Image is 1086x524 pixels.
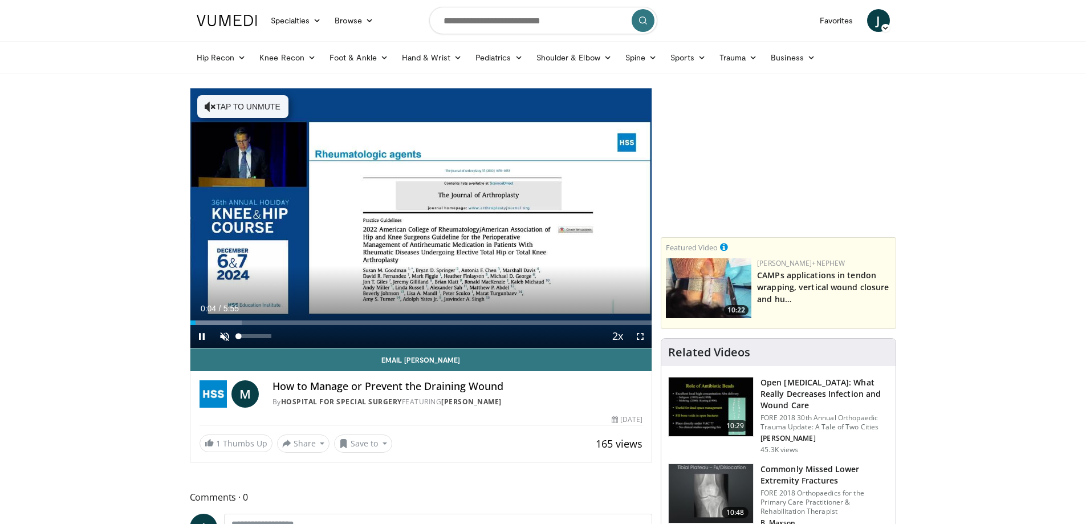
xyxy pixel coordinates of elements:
button: Unmute [213,325,236,348]
div: [DATE] [612,415,642,425]
button: Save to [334,434,392,453]
button: Share [277,434,330,453]
span: 1 [216,438,221,449]
div: By FEATURING [272,397,643,407]
a: 10:29 Open [MEDICAL_DATA]: What Really Decreases Infection and Wound Care FORE 2018 30th Annual O... [668,377,889,454]
span: / [219,304,221,313]
iframe: Advertisement [693,88,864,230]
h3: Open [MEDICAL_DATA]: What Really Decreases Infection and Wound Care [760,377,889,411]
a: 10:22 [666,258,751,318]
a: Email [PERSON_NAME] [190,348,652,371]
a: Knee Recon [253,46,323,69]
p: [PERSON_NAME] [760,434,889,443]
span: 165 views [596,437,642,450]
a: Sports [664,46,713,69]
span: 10:48 [722,507,749,518]
span: 0:04 [201,304,216,313]
a: Favorites [813,9,860,32]
div: Progress Bar [190,320,652,325]
a: M [231,380,259,408]
button: Fullscreen [629,325,652,348]
img: ded7be61-cdd8-40fc-98a3-de551fea390e.150x105_q85_crop-smart_upscale.jpg [669,377,753,437]
a: Spine [619,46,664,69]
a: Pediatrics [469,46,530,69]
img: Hospital for Special Surgery [200,380,227,408]
input: Search topics, interventions [429,7,657,34]
span: 10:29 [722,420,749,432]
a: Hand & Wrist [395,46,469,69]
img: 4aa379b6-386c-4fb5-93ee-de5617843a87.150x105_q85_crop-smart_upscale.jpg [669,464,753,523]
a: Hip Recon [190,46,253,69]
a: Foot & Ankle [323,46,395,69]
a: Trauma [713,46,764,69]
h4: How to Manage or Prevent the Draining Wound [272,380,643,393]
a: CAMPs applications in tendon wrapping, vertical wound closure and hu… [757,270,889,304]
video-js: Video Player [190,88,652,348]
a: Specialties [264,9,328,32]
div: Volume Level [239,334,271,338]
a: 1 Thumbs Up [200,434,272,452]
p: FORE 2018 Orthopaedics for the Primary Care Practitioner & Rehabilitation Therapist [760,489,889,516]
p: FORE 2018 30th Annual Orthopaedic Trauma Update: A Tale of Two Cities [760,413,889,432]
button: Playback Rate [606,325,629,348]
span: Comments 0 [190,490,653,505]
span: 5:55 [223,304,239,313]
a: Shoulder & Elbow [530,46,619,69]
img: VuMedi Logo [197,15,257,26]
h3: Commonly Missed Lower Extremity Fractures [760,464,889,486]
button: Tap to unmute [197,95,288,118]
a: Browse [328,9,380,32]
a: J [867,9,890,32]
a: [PERSON_NAME] [441,397,502,407]
p: 45.3K views [760,445,798,454]
button: Pause [190,325,213,348]
h4: Related Videos [668,346,750,359]
img: 2677e140-ee51-4d40-a5f5-4f29f195cc19.150x105_q85_crop-smart_upscale.jpg [666,258,751,318]
a: Business [764,46,822,69]
a: [PERSON_NAME]+Nephew [757,258,845,268]
span: 10:22 [724,305,749,315]
small: Featured Video [666,242,718,253]
a: Hospital for Special Surgery [281,397,402,407]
